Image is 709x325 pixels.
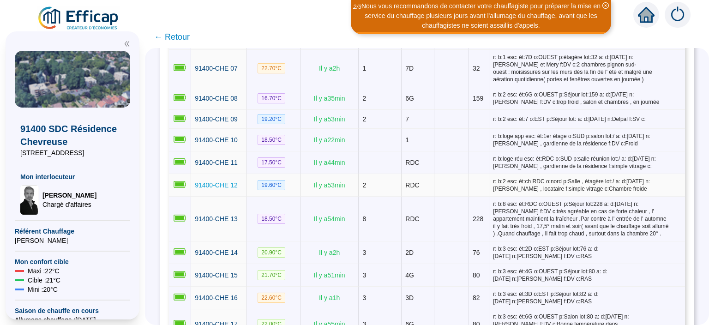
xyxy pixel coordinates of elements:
[314,95,345,102] span: Il y a 35 min
[473,249,480,256] span: 76
[314,159,345,166] span: Il y a 44 min
[314,271,345,279] span: Il y a 51 min
[258,214,285,224] span: 18.50 °C
[258,63,285,73] span: 22.70 °C
[405,65,414,72] span: 7D
[405,181,419,189] span: RDC
[493,290,681,305] span: r: b:3 esc: ét:3D o:EST p:Séjour lot:82 a: d:[DATE] n:[PERSON_NAME] f:DV c:RAS
[405,215,419,223] span: RDC
[258,93,285,103] span: 16.70 °C
[42,191,96,200] span: [PERSON_NAME]
[319,249,340,256] span: Il y a 2 h
[42,200,96,209] span: Chargé d'affaires
[362,294,366,301] span: 3
[405,95,414,102] span: 6G
[258,247,285,258] span: 20.90 °C
[258,157,285,168] span: 17.50 °C
[258,293,285,303] span: 22.60 °C
[493,91,681,106] span: r: b:2 esc: ét:6G o:OUEST p:Séjour lot:159 a: d:[DATE] n:[PERSON_NAME] f:DV c:trop froid , salon ...
[362,115,366,123] span: 2
[473,271,480,279] span: 80
[362,65,366,72] span: 1
[352,1,610,30] div: Nous vous recommandons de contacter votre chauffagiste pour préparer la mise en service du chauff...
[195,65,238,72] span: 91400-CHE 07
[314,115,345,123] span: Il y a 53 min
[362,215,366,223] span: 8
[493,132,681,147] span: r: b:loge app esc: ét:1er étage o:SUD p:salon lot:/ a: d:[DATE] n:[PERSON_NAME] , gardienne de la...
[493,178,681,193] span: r: b:2 esc: ét:ch RDC o:nord p:Salle , étagère lot:/ a: d:[DATE] n:[PERSON_NAME] , locataire f:si...
[362,181,366,189] span: 2
[195,95,238,102] span: 91400-CHE 08
[314,215,345,223] span: Il y a 54 min
[493,155,681,170] span: r: b:loge réu esc: ét:RDC o:SUD p:salle réunion lot:/ a: d:[DATE] n:[PERSON_NAME] , gardienne de ...
[195,94,238,103] a: 91400-CHE 08
[195,115,238,123] span: 91400-CHE 09
[20,122,125,148] span: 91400 SDC Résidence Chevreuse
[405,115,409,123] span: 7
[353,3,361,10] i: 2 / 3
[258,135,285,145] span: 18.50 °C
[195,159,238,166] span: 91400-CHE 11
[195,158,238,168] a: 91400-CHE 11
[15,257,130,266] span: Mon confort cible
[15,227,130,236] span: Référent Chauffage
[195,181,238,190] a: 91400-CHE 12
[473,95,483,102] span: 159
[15,315,130,325] span: Allumage chauffage : [DATE]
[195,271,238,280] a: 91400-CHE 15
[195,293,238,303] a: 91400-CHE 16
[473,215,483,223] span: 228
[362,95,366,102] span: 2
[362,249,366,256] span: 3
[493,54,681,83] span: r: b:1 esc: ét:7D o:OUEST p:étagère lot:32 a: d:[DATE] n:[PERSON_NAME] et Mery f:DV c:2 chambres ...
[258,114,285,124] span: 19.20 °C
[602,2,609,9] span: close-circle
[405,294,414,301] span: 3D
[195,64,238,73] a: 91400-CHE 07
[195,214,238,224] a: 91400-CHE 13
[195,135,238,145] a: 91400-CHE 10
[20,148,125,157] span: [STREET_ADDRESS]
[319,65,340,72] span: Il y a 2 h
[195,249,238,256] span: 91400-CHE 14
[493,115,681,123] span: r: b:2 esc: ét:7 o:EST p:Séjour lot: a: d:[DATE] n:Delpal f:SV c:
[258,270,285,280] span: 21.70 °C
[15,236,130,245] span: [PERSON_NAME]
[493,245,681,260] span: r: b:3 esc: ét:2D o:EST p:Séjour lot:76 a: d:[DATE] n:[PERSON_NAME] f:DV c:RAS
[15,306,130,315] span: Saison de chauffe en cours
[473,65,480,72] span: 32
[195,248,238,258] a: 91400-CHE 14
[405,159,419,166] span: RDC
[20,185,39,215] img: Chargé d'affaires
[665,2,691,28] img: alerts
[314,136,345,144] span: Il y a 22 min
[493,268,681,283] span: r: b:3 esc: ét:4G o:OUEST p:Séjour lot:80 a: d:[DATE] n:[PERSON_NAME] f:DV c:RAS
[28,266,60,276] span: Maxi : 22 °C
[405,271,414,279] span: 4G
[195,114,238,124] a: 91400-CHE 09
[493,200,681,237] span: r: b:8 esc: ét:RDC o:OUEST p:Séjour lot:228 a: d:[DATE] n:[PERSON_NAME] f:DV c:très agréable en c...
[405,136,409,144] span: 1
[195,294,238,301] span: 91400-CHE 16
[195,215,238,223] span: 91400-CHE 13
[154,30,190,43] span: ← Retour
[28,285,58,294] span: Mini : 20 °C
[124,41,130,47] span: double-left
[195,136,238,144] span: 91400-CHE 10
[314,181,345,189] span: Il y a 53 min
[195,181,238,189] span: 91400-CHE 12
[20,172,125,181] span: Mon interlocuteur
[319,294,340,301] span: Il y a 1 h
[28,276,60,285] span: Cible : 21 °C
[638,6,655,23] span: home
[258,180,285,190] span: 19.60 °C
[405,249,414,256] span: 2D
[37,6,120,31] img: efficap energie logo
[195,271,238,279] span: 91400-CHE 15
[473,294,480,301] span: 82
[362,271,366,279] span: 3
